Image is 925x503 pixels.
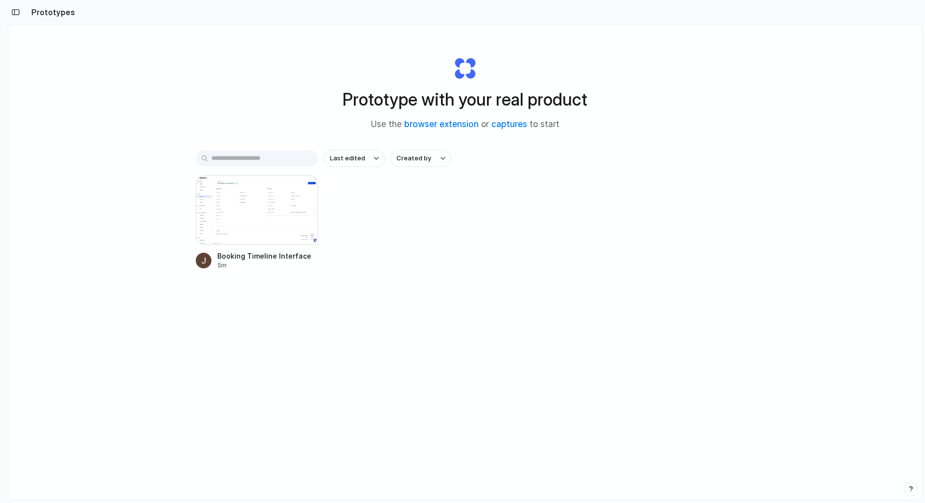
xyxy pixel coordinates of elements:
[404,119,479,129] a: browser extension
[330,153,365,163] span: Last edited
[396,153,431,163] span: Created by
[324,150,385,167] button: Last edited
[196,175,318,270] a: Booking Timeline InterfaceBooking Timeline Interface5m
[217,251,311,261] div: Booking Timeline Interface
[343,87,587,112] h1: Prototype with your real product
[27,6,75,18] h2: Prototypes
[217,261,311,270] div: 5m
[391,150,451,167] button: Created by
[491,119,527,129] a: captures
[371,118,559,131] span: Use the or to start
